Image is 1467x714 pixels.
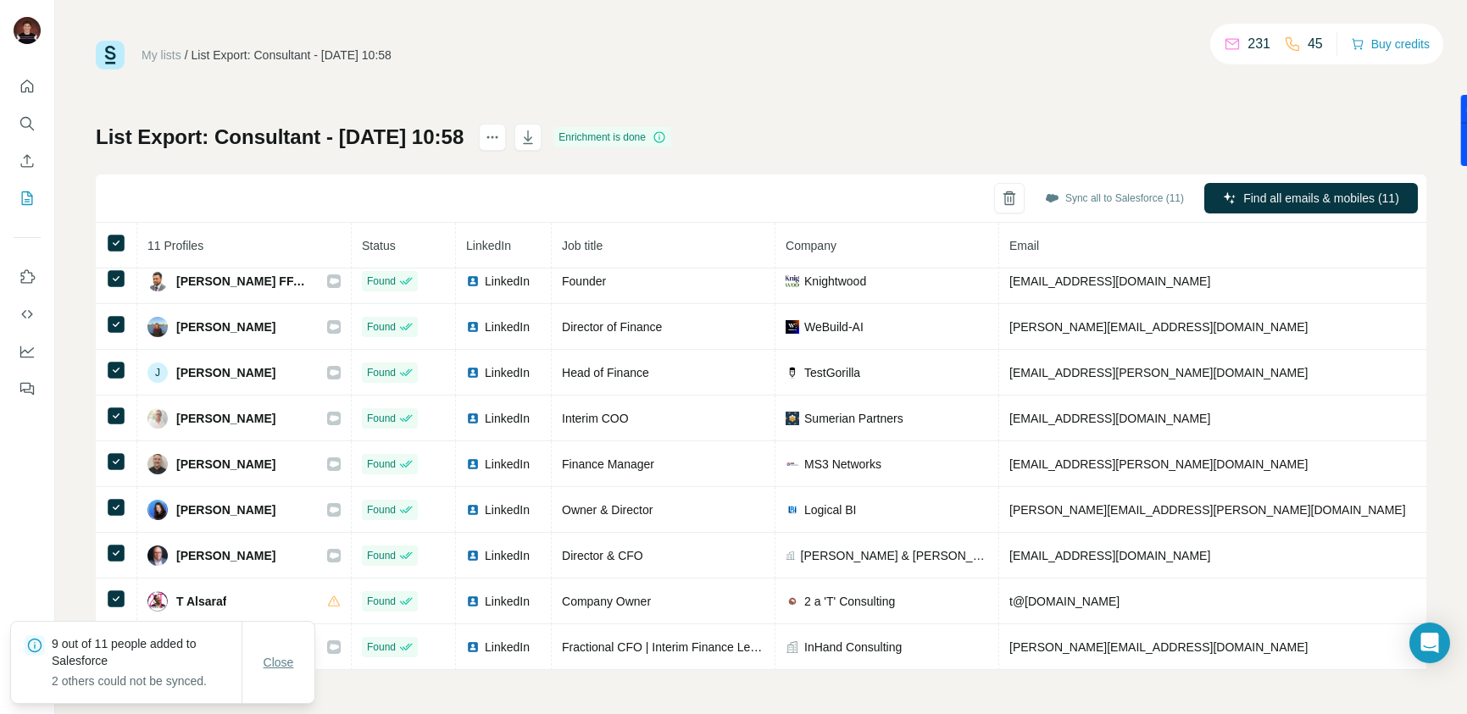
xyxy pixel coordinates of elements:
div: Enrichment is done [553,127,671,147]
img: LinkedIn logo [466,640,480,654]
img: Avatar [14,17,41,44]
span: Head of Finance [562,366,649,379]
span: Logical BI [804,501,856,518]
img: Avatar [147,317,168,337]
img: Avatar [147,545,168,566]
span: Status [362,239,396,252]
img: company-logo [786,320,799,334]
img: Avatar [147,500,168,520]
button: Search [14,108,41,139]
button: actions [479,124,506,151]
span: [EMAIL_ADDRESS][DOMAIN_NAME] [1009,412,1210,425]
span: LinkedIn [485,593,530,610]
span: 11 Profiles [147,239,203,252]
p: 9 out of 11 people added to Salesforce [52,635,242,669]
span: Director & CFO [562,549,643,562]
span: Sumerian Partners [804,410,903,427]
span: Found [367,274,396,289]
span: LinkedIn [485,410,530,427]
span: InHand Consulting [804,639,902,656]
button: Quick start [14,71,41,102]
button: Find all emails & mobiles (11) [1204,183,1418,213]
img: Avatar [147,454,168,474]
img: company-logo [786,274,799,288]
button: Dashboard [14,336,41,367]
span: Interim COO [562,412,629,425]
img: LinkedIn logo [466,457,480,471]
span: Founder [562,274,606,288]
img: LinkedIn logo [466,366,480,379]
button: Buy credits [1351,32,1430,56]
img: LinkedIn logo [466,320,480,334]
span: [PERSON_NAME][EMAIL_ADDRESS][PERSON_NAME][DOMAIN_NAME] [1009,503,1406,517]
span: Fractional CFO | Interim Finance Leader | Founder CEO [562,640,857,654]
span: LinkedIn [485,456,530,473]
span: Close [264,654,294,671]
span: MS3 Networks [804,456,881,473]
button: Use Surfe API [14,299,41,329]
div: Open Intercom Messenger [1409,623,1450,663]
span: [EMAIL_ADDRESS][DOMAIN_NAME] [1009,274,1210,288]
span: [PERSON_NAME][EMAIL_ADDRESS][DOMAIN_NAME] [1009,640,1308,654]
img: Avatar [147,408,168,429]
p: 45 [1308,34,1323,54]
span: [EMAIL_ADDRESS][DOMAIN_NAME] [1009,549,1210,562]
span: [PERSON_NAME] [176,456,275,473]
img: Surfe Logo [96,41,125,69]
span: Company Owner [562,595,651,608]
span: [PERSON_NAME][EMAIL_ADDRESS][DOMAIN_NAME] [1009,320,1308,334]
span: Found [367,502,396,518]
span: LinkedIn [485,318,530,335]
button: Enrich CSV [14,146,41,176]
span: LinkedIn [485,273,530,290]
span: [PERSON_NAME] [176,547,275,564]
span: WeBuild-AI [804,318,864,335]
span: Job title [562,239,603,252]
p: 2 others could not be synced. [52,672,242,689]
span: [EMAIL_ADDRESS][PERSON_NAME][DOMAIN_NAME] [1009,366,1308,379]
span: [PERSON_NAME] [176,318,275,335]
span: LinkedIn [466,239,511,252]
span: [PERSON_NAME] & [PERSON_NAME] LIMITED [801,547,988,564]
span: [PERSON_NAME] FFA FIPA [176,273,310,290]
span: Email [1009,239,1039,252]
span: Found [367,365,396,380]
img: company-logo [786,412,799,425]
button: Feedback [14,374,41,404]
div: J [147,363,168,383]
span: LinkedIn [485,547,530,564]
button: My lists [14,183,41,213]
button: Sync all to Salesforce (11) [1033,185,1196,211]
span: Found [367,639,396,655]
span: Owner & Director [562,503,653,517]
img: LinkedIn logo [466,549,480,562]
span: [PERSON_NAME] [176,410,275,427]
img: LinkedIn logo [466,595,480,608]
span: LinkedIn [485,501,530,518]
h1: List Export: Consultant - [DATE] 10:58 [96,124,464,151]
img: company-logo [786,503,799,517]
span: Found [367,457,396,472]
img: company-logo [786,457,799,471]
span: LinkedIn [485,364,530,381]
span: Company [786,239,836,252]
span: Found [367,594,396,609]
span: Find all emails & mobiles (11) [1243,190,1399,207]
span: [PERSON_NAME] [176,364,275,381]
span: Found [367,319,396,335]
img: LinkedIn logo [466,412,480,425]
div: List Export: Consultant - [DATE] 10:58 [192,47,392,64]
button: Use Surfe on LinkedIn [14,262,41,292]
button: Close [252,647,306,678]
img: company-logo [786,597,799,605]
a: My lists [142,48,181,62]
span: t@[DOMAIN_NAME] [1009,595,1120,608]
span: [PERSON_NAME] [176,501,275,518]
span: 2 a 'T' Consulting [804,593,895,610]
img: Avatar [147,591,168,612]
p: 231 [1248,34,1270,54]
span: Found [367,411,396,426]
img: LinkedIn logo [466,274,480,288]
span: Found [367,548,396,563]
span: Finance Manager [562,457,654,471]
